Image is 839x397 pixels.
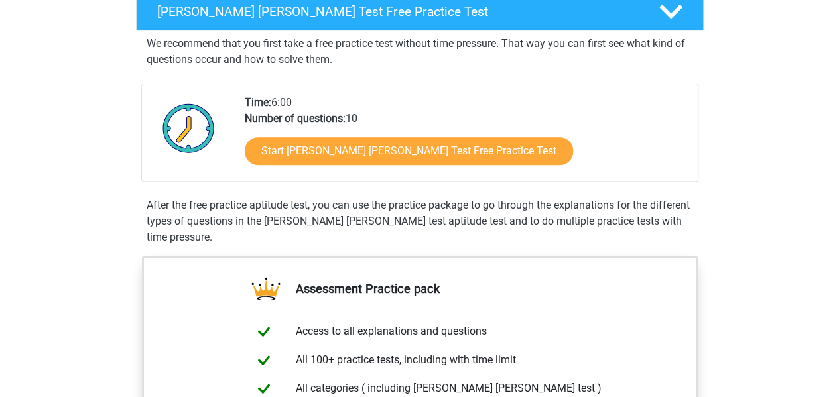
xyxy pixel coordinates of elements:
[235,95,697,181] div: 6:00 10
[245,137,573,165] a: Start [PERSON_NAME] [PERSON_NAME] Test Free Practice Test
[157,4,637,19] h4: [PERSON_NAME] [PERSON_NAME] Test Free Practice Test
[141,198,698,245] div: After the free practice aptitude test, you can use the practice package to go through the explana...
[155,95,222,161] img: Clock
[245,112,346,125] b: Number of questions:
[147,36,693,68] p: We recommend that you first take a free practice test without time pressure. That way you can fir...
[245,96,271,109] b: Time:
